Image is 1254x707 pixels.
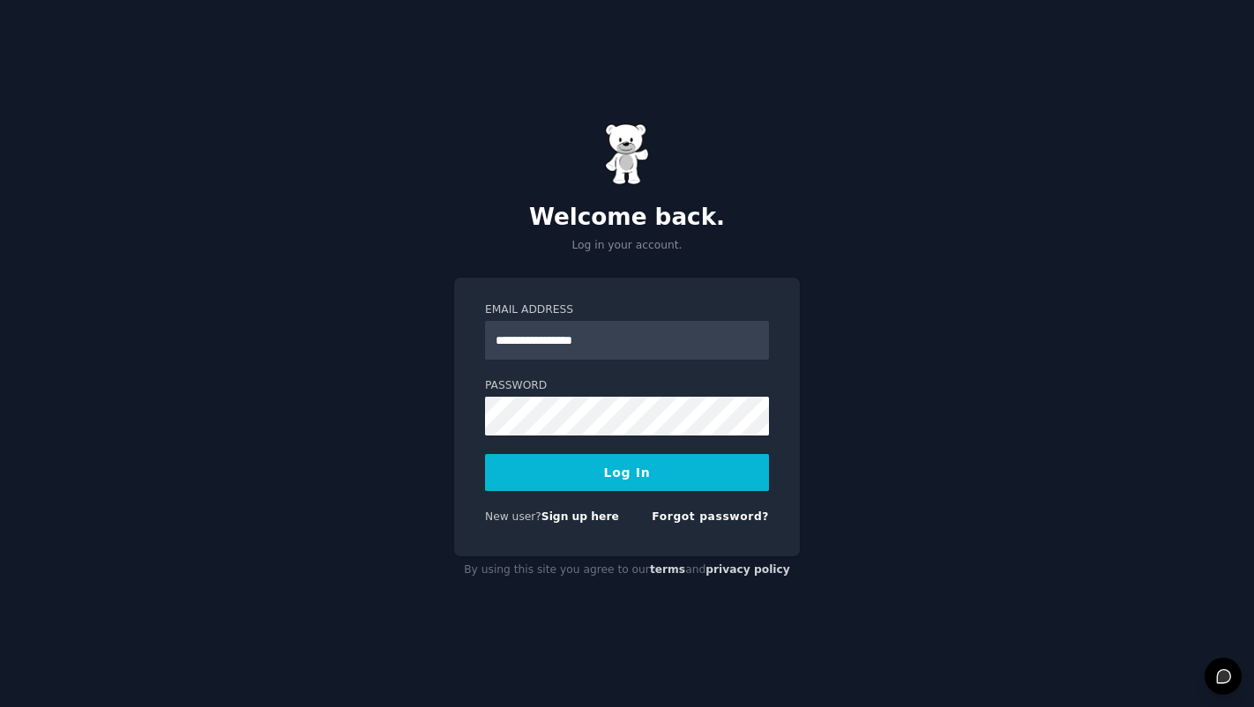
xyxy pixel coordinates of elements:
[485,510,541,523] span: New user?
[485,378,769,394] label: Password
[705,563,790,576] a: privacy policy
[605,123,649,185] img: Gummy Bear
[454,556,800,584] div: By using this site you agree to our and
[454,238,800,254] p: Log in your account.
[485,454,769,491] button: Log In
[650,563,685,576] a: terms
[485,302,769,318] label: Email Address
[652,510,769,523] a: Forgot password?
[541,510,619,523] a: Sign up here
[454,204,800,232] h2: Welcome back.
